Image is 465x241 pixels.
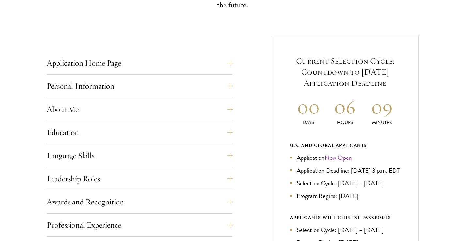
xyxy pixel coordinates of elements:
button: About Me [47,101,233,117]
p: Minutes [364,119,400,126]
h2: 00 [290,95,327,119]
a: Now Open [325,153,352,162]
h5: Current Selection Cycle: Countdown to [DATE] Application Deadline [290,55,400,89]
div: U.S. and Global Applicants [290,142,400,150]
li: Application Deadline: [DATE] 3 p.m. EDT [290,166,400,175]
li: Program Begins: [DATE] [290,191,400,201]
button: Application Home Page [47,55,233,71]
button: Education [47,125,233,140]
li: Selection Cycle: [DATE] – [DATE] [290,225,400,234]
li: Selection Cycle: [DATE] – [DATE] [290,178,400,188]
button: Personal Information [47,78,233,94]
p: Hours [327,119,364,126]
button: Leadership Roles [47,171,233,187]
li: Application [290,153,400,162]
h2: 06 [327,95,364,119]
button: Language Skills [47,148,233,163]
p: Days [290,119,327,126]
h2: 09 [364,95,400,119]
button: Professional Experience [47,217,233,233]
button: Awards and Recognition [47,194,233,210]
div: APPLICANTS WITH CHINESE PASSPORTS [290,214,400,222]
